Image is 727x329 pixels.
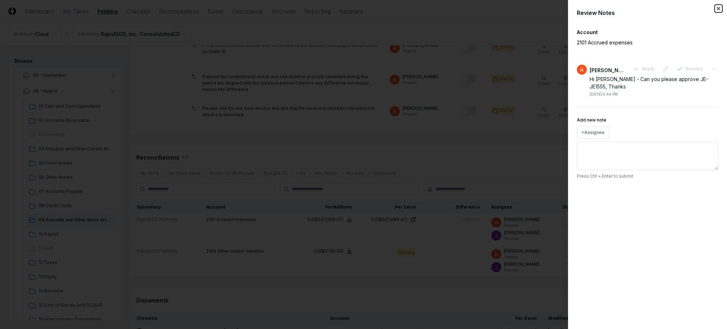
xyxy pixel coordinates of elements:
[673,63,707,75] button: Resolve
[577,173,718,179] p: Press Ctrl + Enter to submit
[577,28,718,36] div: Account
[629,63,658,75] button: Reply
[577,9,718,17] div: Review Notes
[577,65,587,75] img: ACg8ocK3mdmu6YYpaRl40uhUUGu9oxSxFSb1vbjsnEih2JuwAH1PGA=s96-c
[590,92,618,97] div: [DATE] 5:44 PM
[577,39,694,46] p: 2101 Accrued expenses
[590,66,625,74] div: [PERSON_NAME]
[577,126,609,139] button: +Assignee
[590,75,718,90] div: Hi [PERSON_NAME] - Can you please approve JE-JE1555, Thanks
[577,117,606,123] label: Add new note
[685,66,703,72] span: Resolve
